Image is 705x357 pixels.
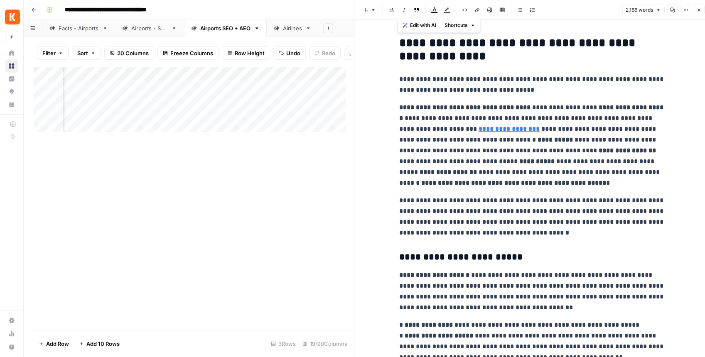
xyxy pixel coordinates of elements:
div: Airports - SEO [131,24,168,32]
a: Airports - SEO [115,20,184,37]
button: 20 Columns [104,46,154,60]
span: Edit with AI [410,22,436,29]
button: Freeze Columns [157,46,219,60]
button: Help + Support [5,340,18,354]
span: 20 Columns [117,49,149,57]
span: Row Height [235,49,265,57]
span: Undo [286,49,300,57]
img: Kayak Logo [5,10,20,24]
div: Airlines [283,24,302,32]
span: Shortcuts [445,22,468,29]
button: Edit with AI [399,20,440,31]
a: Settings [5,314,18,327]
div: 3 Rows [268,337,299,350]
a: Browse [5,59,18,73]
span: Sort [77,49,88,57]
a: Usage [5,327,18,340]
button: Redo [309,46,341,60]
div: 19/20 Columns [299,337,351,350]
span: Add Row [46,340,69,348]
button: Shortcuts [441,20,479,31]
a: Home [5,46,18,60]
span: 2,166 words [626,6,653,14]
a: Airlines [267,20,318,37]
button: Add Row [34,337,74,350]
span: Filter [42,49,56,57]
button: Undo [273,46,306,60]
button: Add 10 Rows [74,337,125,350]
button: Filter [37,46,69,60]
span: Redo [322,49,335,57]
button: Row Height [222,46,270,60]
div: Facts - Airports [59,24,99,32]
button: 2,166 words [622,5,664,15]
button: Workspace: Kayak [5,7,18,27]
div: Airports SEO + AEO [200,24,251,32]
a: Insights [5,72,18,86]
a: Opportunities [5,85,18,98]
span: Add 10 Rows [86,340,120,348]
a: Airports SEO + AEO [184,20,267,37]
a: Your Data [5,98,18,111]
button: Sort [72,46,101,60]
span: Freeze Columns [170,49,213,57]
a: Facts - Airports [42,20,115,37]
